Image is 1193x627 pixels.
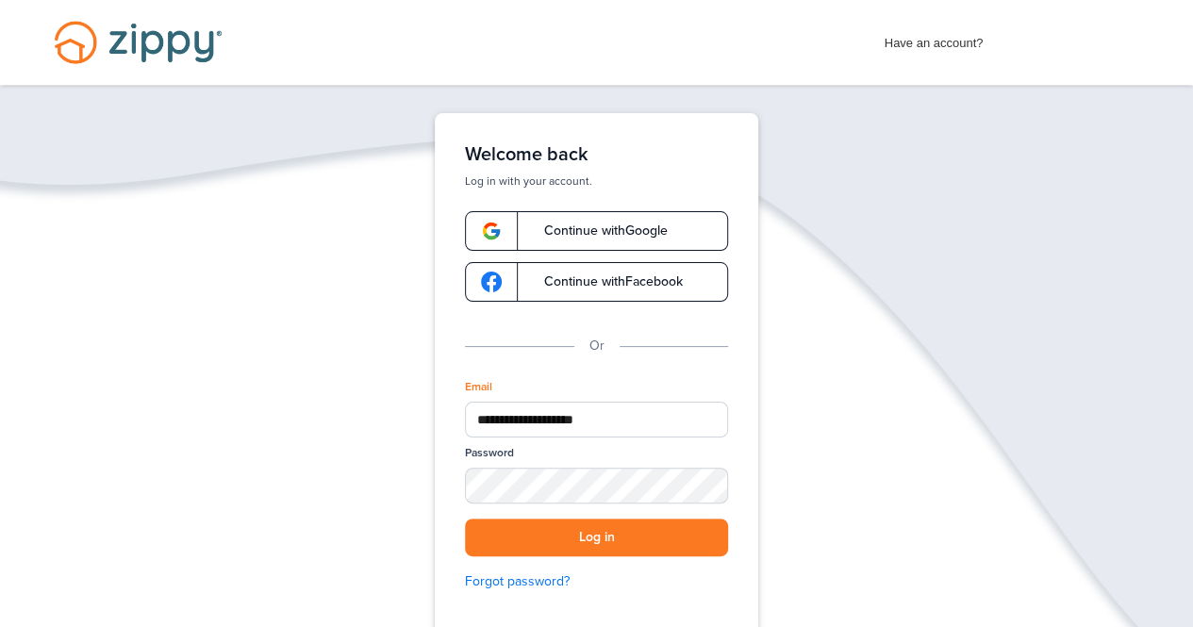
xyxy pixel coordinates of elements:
[465,262,728,302] a: google-logoContinue withFacebook
[465,379,492,395] label: Email
[589,336,605,356] p: Or
[465,211,728,251] a: google-logoContinue withGoogle
[465,519,728,557] button: Log in
[465,445,514,461] label: Password
[465,173,728,189] p: Log in with your account.
[525,224,668,238] span: Continue with Google
[465,143,728,166] h1: Welcome back
[465,571,728,592] a: Forgot password?
[481,221,502,241] img: google-logo
[465,402,728,437] input: Email
[885,24,984,54] span: Have an account?
[481,272,502,292] img: google-logo
[525,275,683,289] span: Continue with Facebook
[465,468,728,503] input: Password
